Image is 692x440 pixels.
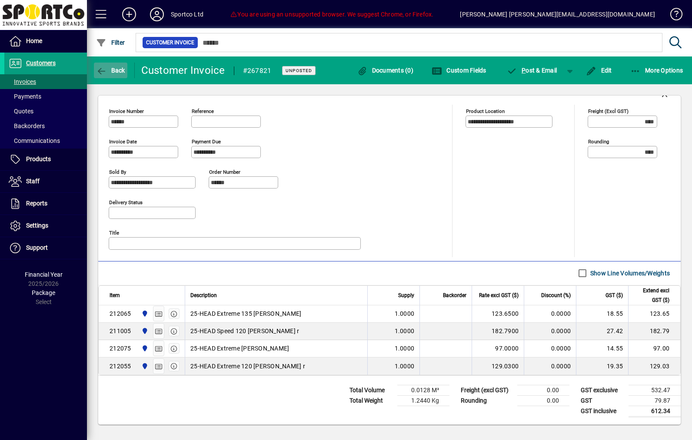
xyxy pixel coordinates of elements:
[9,108,33,115] span: Quotes
[286,68,312,73] span: Unposted
[141,63,225,77] div: Customer Invoice
[109,138,137,144] mat-label: Invoice date
[4,215,87,237] a: Settings
[25,271,63,278] span: Financial Year
[395,344,415,353] span: 1.0000
[26,37,42,44] span: Home
[4,74,87,89] a: Invoices
[628,305,680,323] td: 123.65
[109,169,126,175] mat-label: Sold by
[4,149,87,170] a: Products
[96,67,125,74] span: Back
[664,2,681,30] a: Knowledge Base
[26,244,48,251] span: Support
[109,229,119,235] mat-label: Title
[9,137,60,144] span: Communications
[4,237,87,259] a: Support
[9,93,41,100] span: Payments
[96,39,125,46] span: Filter
[192,108,214,114] mat-label: Reference
[190,344,289,353] span: 25-HEAD Extreme [PERSON_NAME]
[110,344,131,353] div: 212075
[576,385,629,395] td: GST exclusive
[345,385,397,395] td: Total Volume
[139,326,149,336] span: Sportco Ltd Warehouse
[32,289,55,296] span: Package
[576,406,629,417] td: GST inclusive
[94,35,127,50] button: Filter
[605,291,623,300] span: GST ($)
[588,138,609,144] mat-label: Rounding
[110,327,131,335] div: 211005
[4,119,87,133] a: Backorders
[26,155,51,162] span: Products
[4,171,87,192] a: Staff
[479,291,519,300] span: Rate excl GST ($)
[576,305,628,323] td: 18.55
[507,67,557,74] span: ost & Email
[171,7,203,21] div: Sportco Ltd
[139,361,149,371] span: Sportco Ltd Warehouse
[26,200,47,207] span: Reports
[345,395,397,406] td: Total Weight
[355,63,416,78] button: Documents (0)
[4,193,87,215] a: Reports
[192,138,221,144] mat-label: Payment due
[629,395,681,406] td: 79.87
[477,327,519,335] div: 182.7900
[576,395,629,406] td: GST
[524,357,576,375] td: 0.0000
[4,104,87,119] a: Quotes
[432,67,486,74] span: Custom Fields
[443,291,466,300] span: Backorder
[243,64,272,78] div: #267821
[429,63,489,78] button: Custom Fields
[629,406,681,417] td: 612.34
[524,305,576,323] td: 0.0000
[628,340,680,357] td: 97.00
[190,309,301,318] span: 25-HEAD Extreme 135 [PERSON_NAME]
[230,11,433,18] span: You are using an unsupported browser. We suggest Chrome, or Firefox.
[4,133,87,148] a: Communications
[109,108,144,114] mat-label: Invoice number
[517,395,569,406] td: 0.00
[477,362,519,371] div: 129.0300
[357,67,413,74] span: Documents (0)
[589,269,670,278] label: Show Line Volumes/Weights
[26,222,48,229] span: Settings
[541,291,571,300] span: Discount (%)
[456,385,517,395] td: Freight (excl GST)
[524,340,576,357] td: 0.0000
[466,108,505,114] mat-label: Product location
[576,323,628,340] td: 27.42
[4,89,87,104] a: Payments
[115,7,143,22] button: Add
[190,362,305,371] span: 25-HEAD Extreme 120 [PERSON_NAME] r
[109,199,143,205] mat-label: Delivery status
[94,63,127,78] button: Back
[584,63,614,78] button: Edit
[9,122,45,129] span: Backorders
[398,291,414,300] span: Supply
[139,309,149,318] span: Sportco Ltd Warehouse
[110,309,131,318] div: 212065
[209,169,240,175] mat-label: Order number
[524,323,576,340] td: 0.0000
[628,63,685,78] button: More Options
[87,63,135,78] app-page-header-button: Back
[522,67,526,74] span: P
[397,395,449,406] td: 1.2440 Kg
[576,340,628,357] td: 14.55
[460,7,655,21] div: [PERSON_NAME] [PERSON_NAME][EMAIL_ADDRESS][DOMAIN_NAME]
[397,385,449,395] td: 0.0128 M³
[628,323,680,340] td: 182.79
[395,327,415,335] span: 1.0000
[630,67,683,74] span: More Options
[4,30,87,52] a: Home
[588,108,629,114] mat-label: Freight (excl GST)
[586,67,612,74] span: Edit
[139,344,149,353] span: Sportco Ltd Warehouse
[110,291,120,300] span: Item
[190,327,299,335] span: 25-HEAD Speed 120 [PERSON_NAME] r
[517,385,569,395] td: 0.00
